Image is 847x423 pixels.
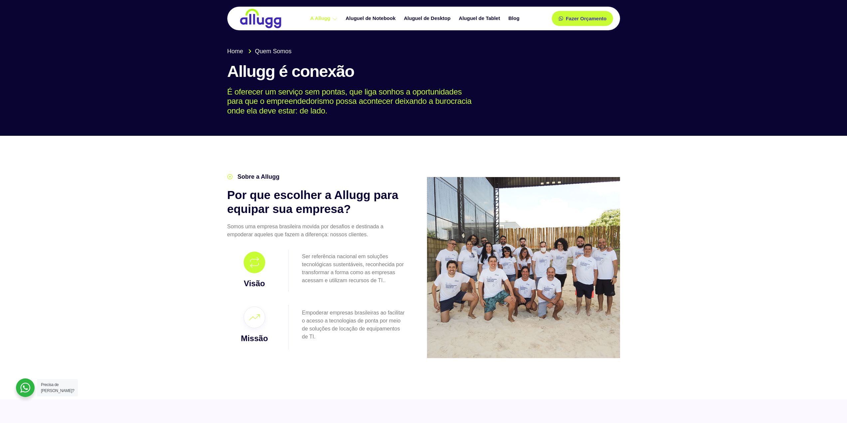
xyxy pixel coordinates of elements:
span: Quem Somos [253,47,292,56]
a: A Allugg [307,13,342,24]
span: Empoderar empresas brasileiras ao facilitar o acesso a tecnologias de ponta por meio de soluções ... [302,310,405,339]
a: Blog [505,13,524,24]
p: É oferecer um serviço sem pontas, que liga sonhos a oportunidades para que o empreendedorismo pos... [227,87,610,116]
h3: Visão [229,278,280,290]
span: . [384,278,385,283]
img: locação de TI é Allugg [239,8,282,29]
span: Precisa de [PERSON_NAME]? [41,382,74,393]
span: Sobre a Allugg [236,172,280,181]
span: Fazer Orçamento [566,16,607,21]
span: Home [227,47,243,56]
a: Fazer Orçamento [552,11,613,26]
h1: Allugg é conexão [227,63,620,81]
h2: Por que escolher a Allugg para equipar sua empresa? [227,188,407,216]
a: Aluguel de Notebook [342,13,401,24]
p: Somos uma empresa brasileira movida por desafios e destinada a empoderar aqueles que fazem a dife... [227,223,407,239]
span: Ser referência nacional em soluções tecnológicas sustentáveis, reconhecida por transformar a form... [302,254,404,283]
h3: Missão [229,332,280,344]
a: Aluguel de Desktop [401,13,456,24]
a: Aluguel de Tablet [456,13,505,24]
